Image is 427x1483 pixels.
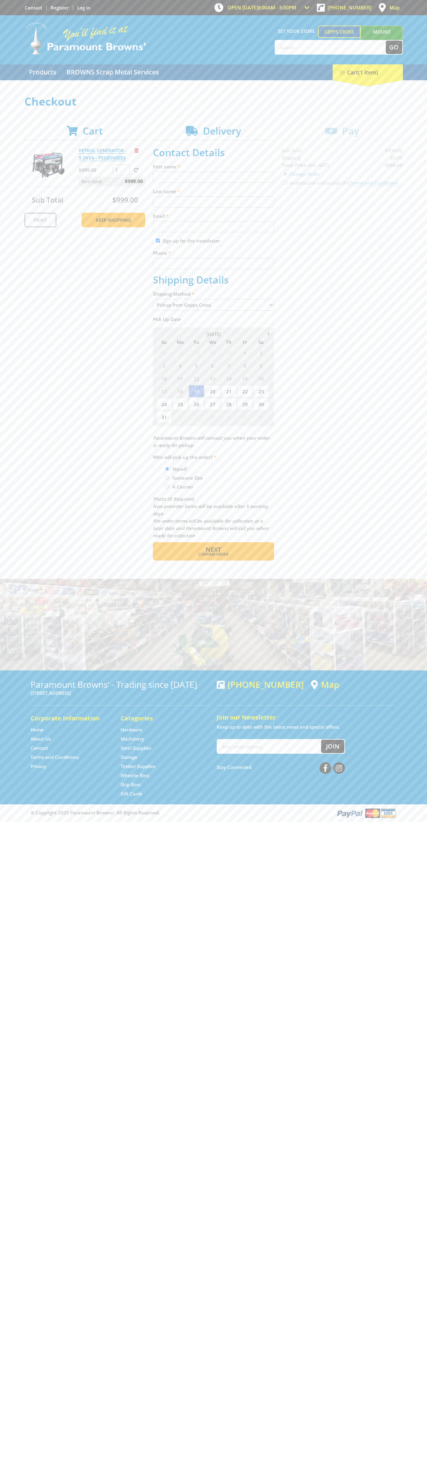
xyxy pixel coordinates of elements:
select: Please select a shipping method. [153,299,274,311]
h5: Corporate Information [31,714,108,723]
a: Go to the BROWNS Scrap Metal Services page [62,64,163,80]
a: Mount [PERSON_NAME] [360,26,403,49]
span: 16 [253,372,269,384]
span: 31 [221,347,237,359]
a: Go to the Wheelie Bins page [121,772,149,779]
input: Search [275,41,386,54]
a: Keep Shopping [81,213,145,227]
span: 30 [253,398,269,410]
span: 6 [205,359,220,372]
label: First name [153,163,274,170]
span: 5 [237,411,253,423]
a: Go to the Timber Supplies page [121,763,155,770]
span: 19 [189,385,204,397]
span: 14 [221,372,237,384]
input: Your email address [217,740,321,753]
span: 3 [205,411,220,423]
p: Item total: [79,177,145,186]
span: 20 [205,385,220,397]
span: 5 [189,359,204,372]
h5: Categories [121,714,198,723]
span: 23 [253,385,269,397]
span: $999.00 [112,195,138,205]
span: 9 [253,359,269,372]
span: $999.00 [125,177,143,186]
a: View a map of Gepps Cross location [311,680,339,690]
p: Keep up to date with the latest news and special offers. [217,723,397,731]
span: 11 [172,372,188,384]
input: Please select who will pick up the order. [165,467,169,471]
label: Pick Up Date [153,316,274,323]
div: Cart [333,64,403,80]
input: Please enter your first name. [153,172,274,183]
span: 29 [189,347,204,359]
span: 24 [156,398,172,410]
span: 13 [205,372,220,384]
span: 4 [172,359,188,372]
input: Please select who will pick up the order. [165,485,169,489]
h2: Shipping Details [153,274,274,286]
a: Go to the About Us page [31,736,51,742]
span: Set your store [275,26,318,37]
span: 25 [172,398,188,410]
span: 18 [172,385,188,397]
a: Go to the Terms and Conditions page [31,754,79,760]
a: Print [24,213,56,227]
label: Email [153,212,274,220]
a: Go to the Machinery page [121,736,144,742]
img: PayPal, Mastercard, Visa accepted [336,807,397,819]
label: Who will pick up the order? [153,453,274,461]
span: 26 [189,398,204,410]
p: [STREET_ADDRESS] [31,689,211,697]
span: 2 [253,347,269,359]
span: 27 [156,347,172,359]
span: Next [206,545,221,554]
span: We [205,338,220,346]
span: Tu [189,338,204,346]
em: Photo ID Required. Non-preorder items will be available after 5 working days Pre-order items will... [153,496,269,539]
input: Please enter your telephone number. [153,258,274,269]
a: Gepps Cross [318,26,360,38]
label: Sign up for the newsletter [163,238,220,244]
span: 17 [156,385,172,397]
em: Paramount Browns will contact you when your order is ready for pickup [153,435,270,448]
span: 7 [221,359,237,372]
span: 22 [237,385,253,397]
span: 12 [189,372,204,384]
span: 28 [221,398,237,410]
a: Go to the Gift Cards page [121,791,142,797]
input: Please select who will pick up the order. [165,476,169,480]
span: 28 [172,347,188,359]
label: Shipping Method [153,290,274,298]
h2: Contact Details [153,147,274,158]
span: 8:00am - 5:00pm [258,4,296,11]
span: 30 [205,347,220,359]
button: Join [321,740,344,753]
img: PETROL GENERATOR - 9.5KVA - PEG8000EBS [30,147,67,183]
span: Fr [237,338,253,346]
span: 10 [156,372,172,384]
span: 2 [189,411,204,423]
div: Stay Connected [217,760,345,774]
span: 3 [156,359,172,372]
a: Go to the Contact page [25,5,42,11]
span: 1 [237,347,253,359]
label: Myself [170,464,189,474]
span: [DATE] [206,331,221,337]
h5: Join our Newsletter [217,713,397,722]
span: Sub Total [32,195,63,205]
span: 27 [205,398,220,410]
span: 6 [253,411,269,423]
span: OPEN [DATE] [227,4,296,11]
span: 4 [221,411,237,423]
a: Go to the Skip Bins page [121,781,140,788]
span: (1 item) [358,69,378,76]
span: 8 [237,359,253,372]
a: Remove from cart [135,147,139,153]
span: Delivery [203,124,241,137]
span: 21 [221,385,237,397]
a: Go to the registration page [51,5,69,11]
button: Next Confirm order [153,542,274,561]
label: Phone [153,249,274,257]
label: Someone Else [170,473,205,483]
